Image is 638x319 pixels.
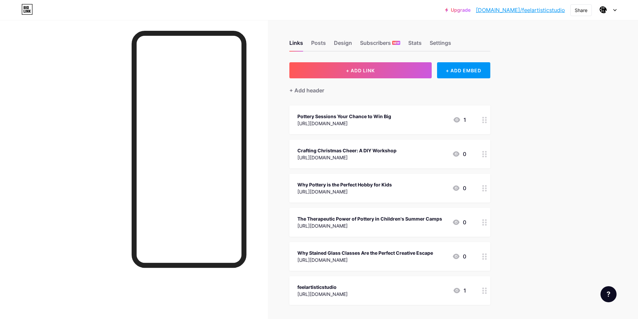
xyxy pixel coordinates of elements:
[297,249,433,256] div: Why Stained Glass Classes Are the Perfect Creative Escape
[289,86,324,94] div: + Add header
[297,284,348,291] div: feelartisticstudio
[597,4,610,16] img: feelartisticstudio
[453,287,466,295] div: 1
[408,39,422,51] div: Stats
[311,39,326,51] div: Posts
[334,39,352,51] div: Design
[297,120,391,127] div: [URL][DOMAIN_NAME]
[393,41,400,45] span: NEW
[297,215,442,222] div: The Therapeutic Power of Pottery in Children's Summer Camps
[452,150,466,158] div: 0
[346,68,375,73] span: + ADD LINK
[360,39,400,51] div: Subscribers
[289,39,303,51] div: Links
[452,252,466,260] div: 0
[476,6,565,14] a: [DOMAIN_NAME]/feelartisticstudio
[297,222,442,229] div: [URL][DOMAIN_NAME]
[297,181,392,188] div: Why Pottery is the Perfect Hobby for Kids
[452,184,466,192] div: 0
[575,7,587,14] div: Share
[297,147,397,154] div: Crafting Christmas Cheer: A DIY Workshop
[453,116,466,124] div: 1
[297,291,348,298] div: [URL][DOMAIN_NAME]
[289,62,432,78] button: + ADD LINK
[297,256,433,263] div: [URL][DOMAIN_NAME]
[437,62,490,78] div: + ADD EMBED
[297,188,392,195] div: [URL][DOMAIN_NAME]
[452,218,466,226] div: 0
[445,7,471,13] a: Upgrade
[297,154,397,161] div: [URL][DOMAIN_NAME]
[430,39,451,51] div: Settings
[297,113,391,120] div: Pottery Sessions Your Chance to Win Big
